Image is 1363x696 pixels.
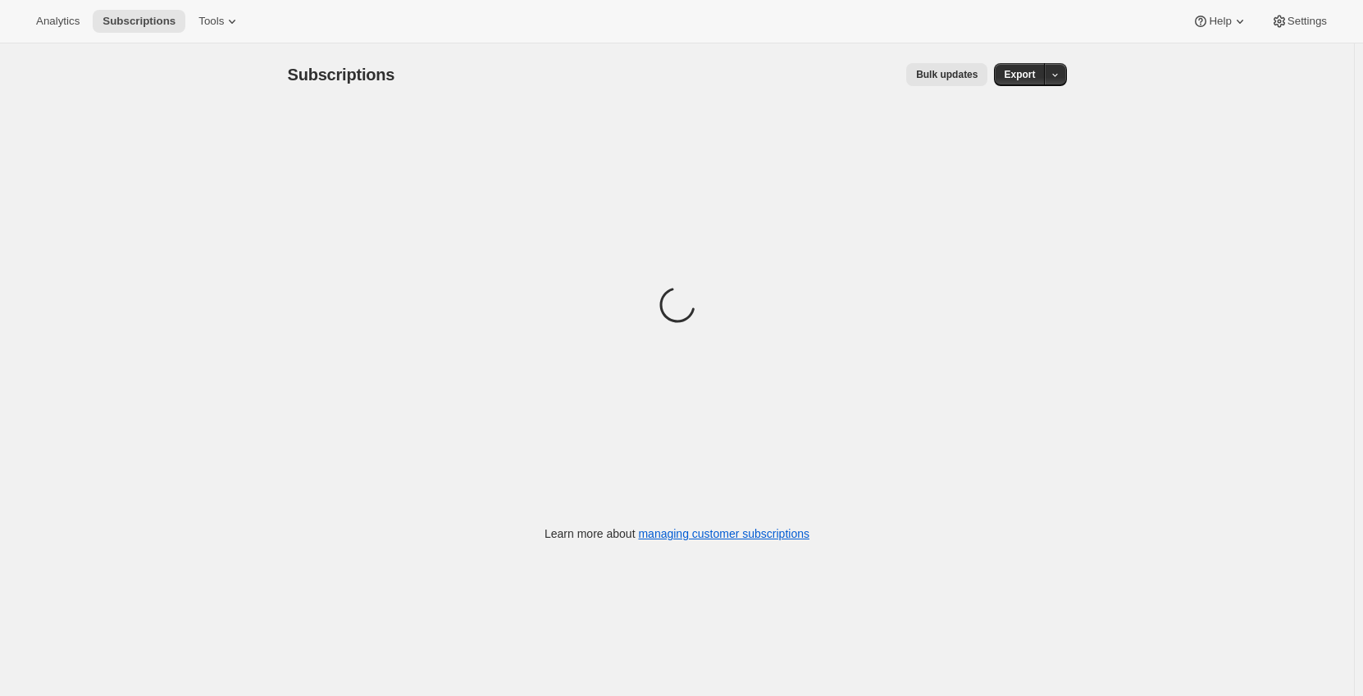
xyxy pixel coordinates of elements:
[638,527,809,540] a: managing customer subscriptions
[1209,15,1231,28] span: Help
[198,15,224,28] span: Tools
[189,10,250,33] button: Tools
[36,15,80,28] span: Analytics
[1183,10,1257,33] button: Help
[545,525,809,542] p: Learn more about
[1261,10,1337,33] button: Settings
[1288,15,1327,28] span: Settings
[994,63,1045,86] button: Export
[906,63,987,86] button: Bulk updates
[288,66,395,84] span: Subscriptions
[103,15,176,28] span: Subscriptions
[26,10,89,33] button: Analytics
[1004,68,1035,81] span: Export
[916,68,978,81] span: Bulk updates
[93,10,185,33] button: Subscriptions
